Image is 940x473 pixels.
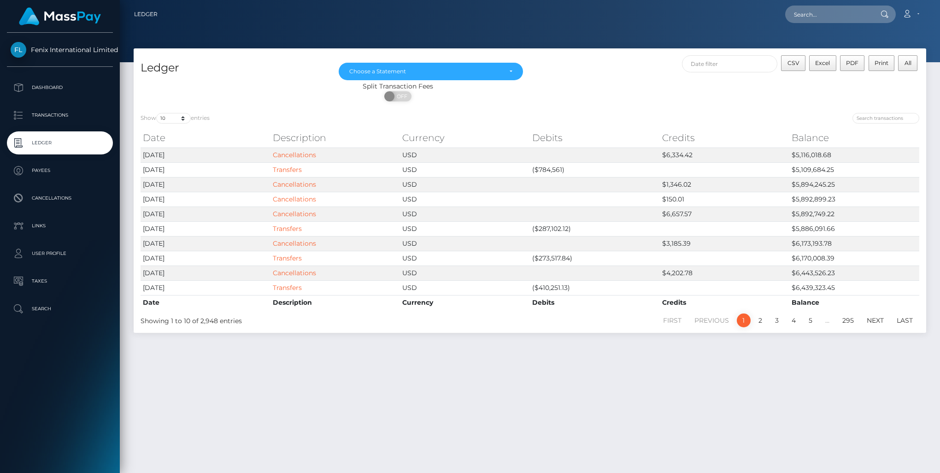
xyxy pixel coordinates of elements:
[400,192,530,207] td: USD
[400,177,530,192] td: USD
[273,151,316,159] a: Cancellations
[660,148,790,162] td: $6,334.42
[339,63,523,80] button: Choose a Statement
[737,313,751,327] a: 1
[141,295,270,310] th: Date
[273,254,302,262] a: Transfers
[837,313,859,327] a: 295
[400,162,530,177] td: USD
[530,251,660,266] td: ($273,517.84)
[785,6,872,23] input: Search...
[141,192,270,207] td: [DATE]
[400,129,530,147] th: Currency
[273,166,302,174] a: Transfers
[400,221,530,236] td: USD
[7,270,113,293] a: Taxes
[875,59,888,66] span: Print
[660,207,790,221] td: $6,657.57
[660,266,790,280] td: $4,202.78
[7,297,113,320] a: Search
[273,269,316,277] a: Cancellations
[869,55,895,71] button: Print
[789,295,919,310] th: Balance
[141,113,210,124] label: Show entries
[400,148,530,162] td: USD
[141,251,270,266] td: [DATE]
[11,247,109,260] p: User Profile
[787,313,801,327] a: 4
[141,177,270,192] td: [DATE]
[11,81,109,95] p: Dashboard
[898,55,917,71] button: All
[530,221,660,236] td: ($287,102.12)
[134,5,158,24] a: Ledger
[11,219,109,233] p: Links
[141,236,270,251] td: [DATE]
[789,207,919,221] td: $5,892,749.22
[789,177,919,192] td: $5,894,245.25
[846,59,858,66] span: PDF
[7,159,113,182] a: Payees
[660,129,790,147] th: Credits
[273,180,316,189] a: Cancellations
[270,129,400,147] th: Description
[660,295,790,310] th: Credits
[7,131,113,154] a: Ledger
[400,280,530,295] td: USD
[11,136,109,150] p: Ledger
[7,76,113,99] a: Dashboard
[789,251,919,266] td: $6,170,008.39
[7,104,113,127] a: Transactions
[840,55,865,71] button: PDF
[789,280,919,295] td: $6,439,323.45
[349,68,502,75] div: Choose a Statement
[400,295,530,310] th: Currency
[804,313,817,327] a: 5
[660,192,790,207] td: $150.01
[141,207,270,221] td: [DATE]
[141,313,457,326] div: Showing 1 to 10 of 2,948 entries
[11,302,109,316] p: Search
[141,148,270,162] td: [DATE]
[815,59,830,66] span: Excel
[400,207,530,221] td: USD
[141,60,325,76] h4: Ledger
[11,164,109,177] p: Payees
[400,266,530,280] td: USD
[905,59,911,66] span: All
[770,313,784,327] a: 3
[781,55,805,71] button: CSV
[273,239,316,248] a: Cancellations
[7,242,113,265] a: User Profile
[273,225,302,233] a: Transfers
[787,59,799,66] span: CSV
[530,280,660,295] td: ($410,251.13)
[141,221,270,236] td: [DATE]
[852,113,919,124] input: Search transactions
[789,148,919,162] td: $5,116,018.68
[530,295,660,310] th: Debits
[789,162,919,177] td: $5,109,684.25
[789,192,919,207] td: $5,892,899.23
[660,177,790,192] td: $1,346.02
[389,91,412,101] span: OFF
[753,313,767,327] a: 2
[11,191,109,205] p: Cancellations
[134,82,662,91] div: Split Transaction Fees
[11,274,109,288] p: Taxes
[862,313,889,327] a: Next
[682,55,778,72] input: Date filter
[530,129,660,147] th: Debits
[400,251,530,266] td: USD
[530,162,660,177] td: ($784,561)
[789,221,919,236] td: $5,886,091.66
[789,266,919,280] td: $6,443,526.23
[270,295,400,310] th: Description
[7,214,113,237] a: Links
[789,236,919,251] td: $6,173,193.78
[273,284,302,292] a: Transfers
[400,236,530,251] td: USD
[7,187,113,210] a: Cancellations
[273,210,316,218] a: Cancellations
[141,129,270,147] th: Date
